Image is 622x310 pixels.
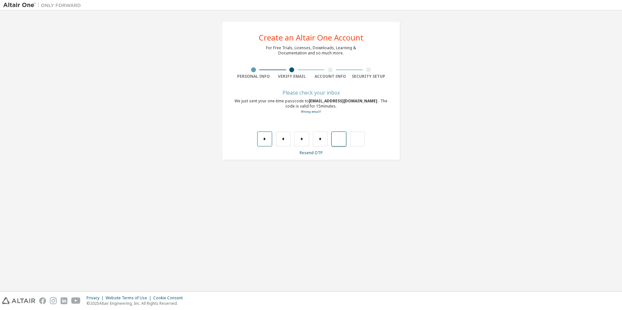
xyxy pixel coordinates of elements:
[153,295,187,301] div: Cookie Consent
[50,297,57,304] img: instagram.svg
[273,74,311,79] div: Verify Email
[106,295,153,301] div: Website Terms of Use
[234,91,388,95] div: Please check your inbox
[39,297,46,304] img: facebook.svg
[2,297,35,304] img: altair_logo.svg
[61,297,67,304] img: linkedin.svg
[3,2,84,8] img: Altair One
[234,74,273,79] div: Personal Info
[301,109,321,114] a: Go back to the registration form
[350,74,388,79] div: Security Setup
[311,74,350,79] div: Account Info
[86,295,106,301] div: Privacy
[300,150,323,155] a: Resend OTP
[234,98,388,114] div: We just sent your one-time passcode to . The code is valid for 15 minutes.
[259,34,363,41] div: Create an Altair One Account
[86,301,187,306] p: © 2025 Altair Engineering, Inc. All Rights Reserved.
[266,45,356,56] div: For Free Trials, Licenses, Downloads, Learning & Documentation and so much more.
[309,98,378,104] span: [EMAIL_ADDRESS][DOMAIN_NAME]
[71,297,81,304] img: youtube.svg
